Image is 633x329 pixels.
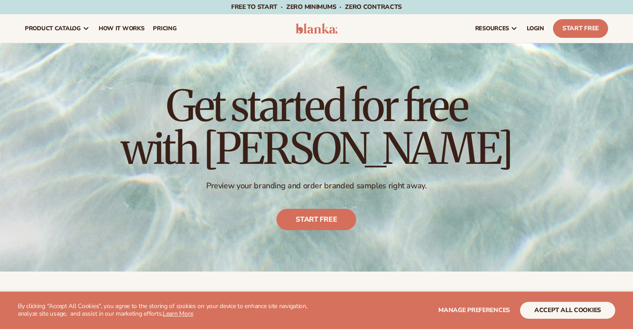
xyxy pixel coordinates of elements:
[471,14,522,43] a: resources
[522,14,549,43] a: LOGIN
[18,303,328,318] p: By clicking "Accept All Cookies", you agree to the storing of cookies on your device to enhance s...
[20,14,94,43] a: product catalog
[121,85,512,170] h1: Get started for free with [PERSON_NAME]
[527,25,544,32] span: LOGIN
[475,25,509,32] span: resources
[94,14,149,43] a: How It Works
[520,302,615,319] button: accept all cookies
[438,306,510,314] span: Manage preferences
[296,23,337,34] img: logo
[163,309,193,318] a: Learn More
[277,209,357,230] a: Start free
[438,302,510,319] button: Manage preferences
[553,19,608,38] a: Start Free
[153,25,176,32] span: pricing
[148,14,181,43] a: pricing
[99,25,144,32] span: How It Works
[121,181,512,191] p: Preview your branding and order branded samples right away.
[231,3,402,11] span: Free to start · ZERO minimums · ZERO contracts
[25,25,81,32] span: product catalog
